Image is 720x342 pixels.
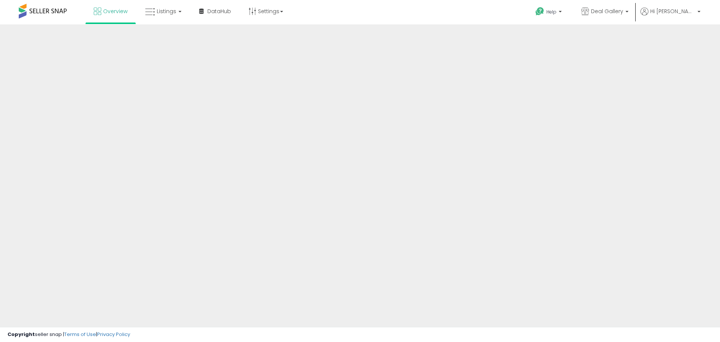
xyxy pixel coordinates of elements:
span: Overview [103,8,127,15]
span: DataHub [207,8,231,15]
div: seller snap | | [7,331,130,338]
a: Terms of Use [64,331,96,338]
span: Listings [157,8,176,15]
a: Privacy Policy [97,331,130,338]
a: Help [529,1,569,24]
span: Hi [PERSON_NAME] [650,8,695,15]
strong: Copyright [7,331,35,338]
span: Help [546,9,556,15]
a: Hi [PERSON_NAME] [640,8,700,24]
i: Get Help [535,7,544,16]
span: Deal Gallery [591,8,623,15]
